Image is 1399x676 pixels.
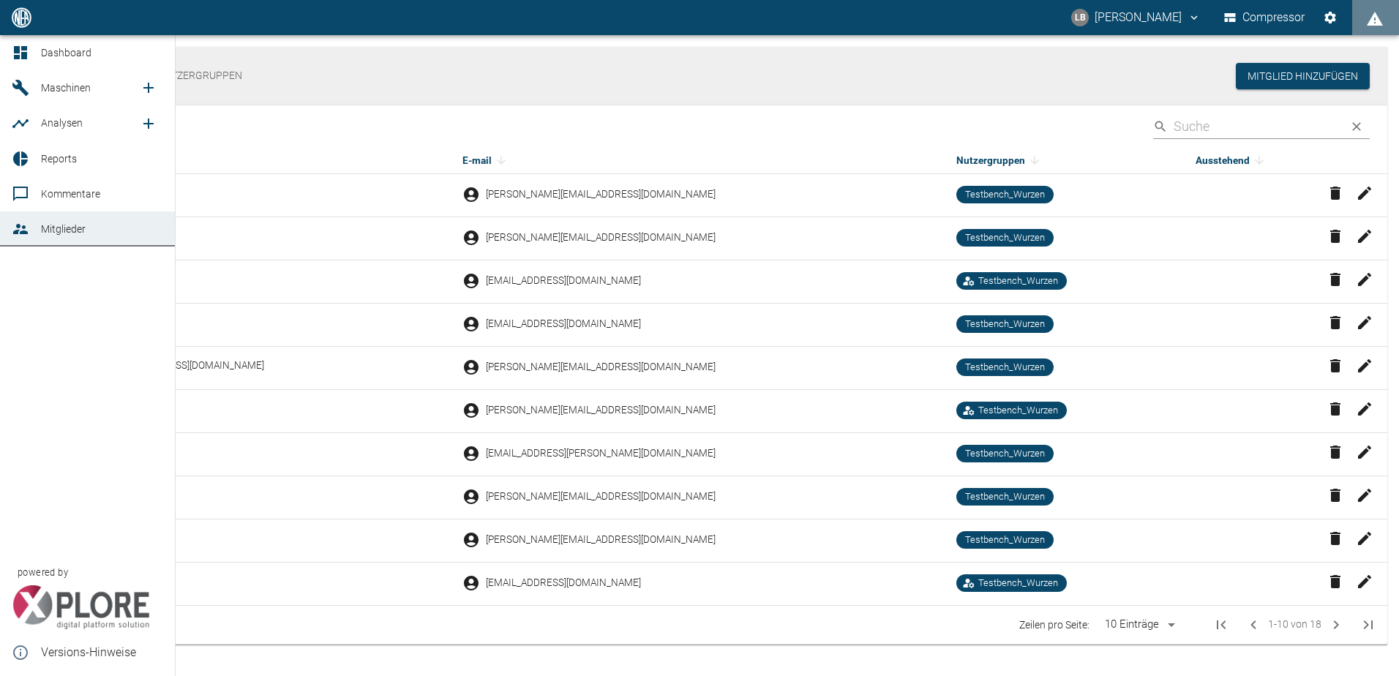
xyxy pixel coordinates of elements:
a: new /analyses/list/0 [134,109,163,138]
td: [PERSON_NAME] [53,174,451,217]
span: Testbench_Wurzen [959,533,1051,547]
span: Reports [41,153,77,165]
div: Nutzergruppen [956,151,1172,169]
span: Nächste Seite [1321,610,1351,639]
a: new /machines [134,73,163,102]
div: 10 Einträge [1101,617,1163,633]
span: Nutzergruppen [956,151,1044,169]
span: Letzte Seite [1351,607,1386,642]
p: Zeilen pro Seite: [1019,617,1089,632]
span: Versions-Hinweise [41,644,163,661]
td: - [53,476,451,519]
span: Ausstehend [1196,151,1269,169]
span: Maschinen [41,82,91,94]
span: Dashboard [41,47,91,59]
button: Next Page [1321,610,1351,639]
span: Testbench_Wurzen [959,447,1051,461]
div: E-mail [462,151,933,169]
span: Testbench_Wurzen [959,231,1051,245]
td: - [53,304,451,347]
span: [EMAIL_ADDRESS][PERSON_NAME][DOMAIN_NAME] [486,446,716,460]
button: Compressor [1221,4,1308,31]
svg: Suche [1153,119,1168,134]
td: - [53,217,451,260]
span: Testbench_Wurzen [959,361,1051,375]
td: Development [53,563,451,606]
span: [PERSON_NAME][EMAIL_ADDRESS][DOMAIN_NAME] [486,230,716,244]
span: [PERSON_NAME][EMAIL_ADDRESS][DOMAIN_NAME] [486,403,716,417]
div: Ausstehend [1196,151,1305,169]
span: Analysen [41,117,83,129]
span: 1-10 von 18 [1268,616,1321,633]
td: Christoph [EMAIL_ADDRESS][DOMAIN_NAME] [53,347,451,390]
span: [EMAIL_ADDRESS][DOMAIN_NAME] [486,576,641,590]
span: E-mail [462,151,511,169]
span: [PERSON_NAME][EMAIL_ADDRESS][DOMAIN_NAME] [486,187,716,201]
span: powered by [18,566,68,579]
td: [PERSON_NAME] [53,390,451,433]
span: Kommentare [41,188,100,200]
button: Last Page [1351,607,1386,642]
span: Testbench_Wurzen [972,274,1064,288]
span: Testbench_Wurzen [959,318,1051,331]
td: [PERSON_NAME] [53,260,451,304]
span: [EMAIL_ADDRESS][DOMAIN_NAME] [486,274,641,288]
span: Testbench_Wurzen [972,577,1064,590]
button: Einstellungen [1317,4,1343,31]
span: [EMAIL_ADDRESS][DOMAIN_NAME] [486,317,641,331]
img: Xplore Logo [12,585,150,629]
span: [PERSON_NAME][EMAIL_ADDRESS][DOMAIN_NAME] [486,489,716,503]
button: Nutzergruppen [146,59,254,94]
img: logo [10,7,33,27]
div: LB [1071,9,1089,26]
span: Vorherige Seite [1239,610,1268,639]
span: Testbench_Wurzen [959,490,1051,504]
td: [PERSON_NAME] [53,519,451,563]
span: [PERSON_NAME][EMAIL_ADDRESS][DOMAIN_NAME] [486,533,716,547]
button: Mitglied hinzufügen [1236,63,1370,90]
div: Name [64,151,439,169]
span: Testbench_Wurzen [972,404,1064,418]
span: Erste Seite [1204,607,1239,642]
input: Search [1174,113,1338,139]
span: Mitglieder [41,223,86,235]
span: [PERSON_NAME][EMAIL_ADDRESS][DOMAIN_NAME] [486,360,716,374]
td: - [53,433,451,476]
span: Testbench_Wurzen [959,188,1051,202]
button: lucas.braune@neuman-esser.com [1069,4,1203,31]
